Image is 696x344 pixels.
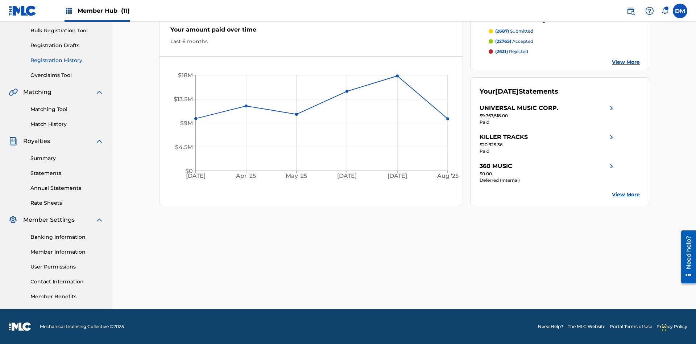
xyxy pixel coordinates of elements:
[568,323,605,330] a: The MLC Website
[30,57,104,64] a: Registration History
[480,148,616,155] div: Paid
[612,58,640,66] a: View More
[642,4,657,18] div: Help
[30,42,104,49] a: Registration Drafts
[437,173,459,180] tspan: Aug '25
[660,309,696,344] iframe: Chat Widget
[95,137,104,146] img: expand
[612,191,640,198] a: View More
[661,7,668,15] div: Notifications
[236,173,256,180] tspan: Apr '25
[480,177,616,184] div: Deferred (Internal)
[286,173,307,180] tspan: May '25
[662,316,666,338] div: Drag
[676,228,696,287] iframe: Resource Center
[607,162,616,171] img: right chevron icon
[495,28,509,34] span: (2687)
[495,48,528,55] p: rejected
[30,199,104,207] a: Rate Sheets
[480,142,616,148] div: $20,925.36
[673,4,687,18] div: User Menu
[607,133,616,142] img: right chevron icon
[30,293,104,300] a: Member Benefits
[480,133,528,142] div: KILLER TRACKS
[30,169,104,177] a: Statements
[626,7,635,15] img: search
[180,120,193,127] tspan: $9M
[185,168,193,175] tspan: $0
[95,216,104,224] img: expand
[607,104,616,112] img: right chevron icon
[95,88,104,97] img: expand
[489,48,640,55] a: (2631) rejected
[30,71,104,79] a: Overclaims Tool
[30,278,104,286] a: Contact Information
[30,263,104,271] a: User Permissions
[30,155,104,162] a: Summary
[645,7,654,15] img: help
[480,171,616,177] div: $0.00
[623,4,638,18] a: Public Search
[489,28,640,34] a: (2687) submitted
[23,137,50,146] span: Royalties
[9,137,17,146] img: Royalties
[610,323,652,330] a: Portal Terms of Use
[23,216,75,224] span: Member Settings
[9,216,17,224] img: Member Settings
[40,323,124,330] span: Mechanical Licensing Collective © 2025
[178,72,193,79] tspan: $18M
[23,88,51,97] span: Matching
[30,120,104,128] a: Match History
[489,38,640,45] a: (22765) accepted
[30,27,104,34] a: Bulk Registration Tool
[170,25,452,38] div: Your amount paid over time
[337,173,357,180] tspan: [DATE]
[480,104,558,112] div: UNIVERSAL MUSIC CORP.
[170,38,452,45] div: Last 6 months
[30,248,104,256] a: Member Information
[78,7,130,15] span: Member Hub
[9,88,18,97] img: Matching
[175,144,193,151] tspan: $4.5M
[388,173,407,180] tspan: [DATE]
[65,7,73,15] img: Top Rightsholders
[495,49,508,54] span: (2631)
[495,87,519,95] span: [DATE]
[538,323,563,330] a: Need Help?
[480,87,558,97] div: Your Statements
[495,38,511,44] span: (22765)
[186,173,206,180] tspan: [DATE]
[9,322,31,331] img: logo
[30,233,104,241] a: Banking Information
[30,184,104,192] a: Annual Statements
[495,28,533,34] p: submitted
[480,162,616,184] a: 360 MUSICright chevron icon$0.00Deferred (Internal)
[30,106,104,113] a: Matching Tool
[480,119,616,126] div: Paid
[480,104,616,126] a: UNIVERSAL MUSIC CORP.right chevron icon$9,767,518.00Paid
[480,112,616,119] div: $9,767,518.00
[656,323,687,330] a: Privacy Policy
[480,162,512,171] div: 360 MUSIC
[495,38,533,45] p: accepted
[174,96,193,103] tspan: $13.5M
[9,5,37,16] img: MLC Logo
[480,133,616,155] a: KILLER TRACKSright chevron icon$20,925.36Paid
[121,7,130,14] span: (11)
